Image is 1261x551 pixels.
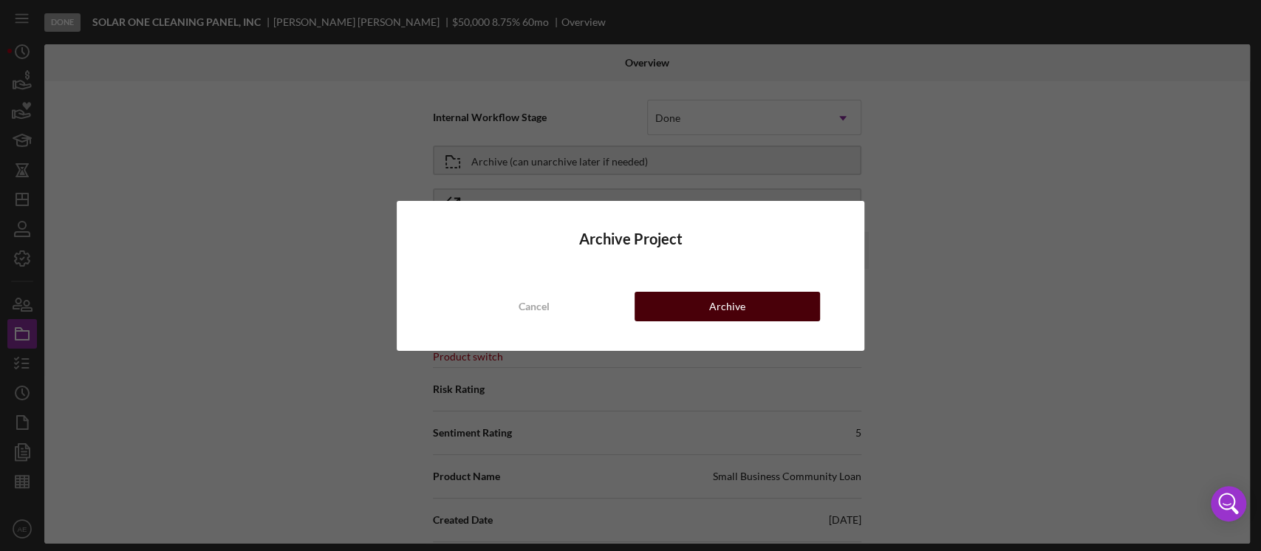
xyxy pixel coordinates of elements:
[519,292,550,321] div: Cancel
[709,292,745,321] div: Archive
[441,230,819,247] h4: Archive Project
[635,292,820,321] button: Archive
[1211,486,1246,521] div: Open Intercom Messenger
[441,292,626,321] button: Cancel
